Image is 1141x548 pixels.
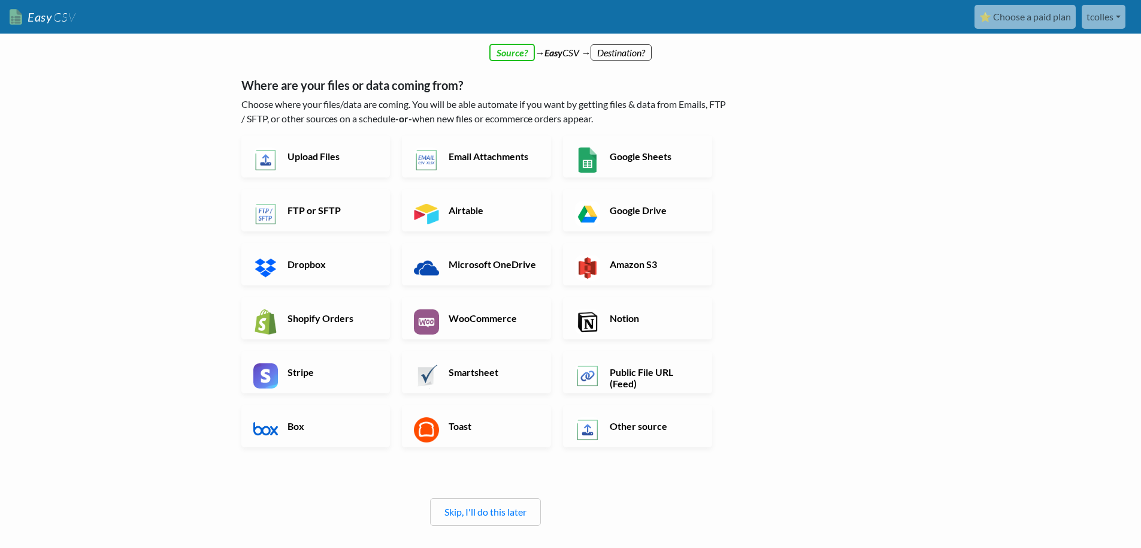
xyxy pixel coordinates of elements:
h6: Dropbox [285,258,379,270]
img: WooCommerce App & API [414,309,439,335]
h6: Stripe [285,366,379,378]
a: Google Sheets [563,136,712,177]
img: Other Source App & API [575,417,600,442]
a: Upload Files [241,136,391,177]
img: Amazon S3 App & API [575,255,600,281]
img: Box App & API [253,417,279,442]
a: Notion [563,297,712,339]
a: Box [241,405,391,447]
b: -or- [395,113,412,124]
a: Other source [563,405,712,447]
span: CSV [52,10,75,25]
img: Email New CSV or XLSX File App & API [414,147,439,173]
h6: Toast [446,420,540,432]
a: Microsoft OneDrive [402,243,551,285]
p: Choose where your files/data are coming. You will be able automate if you want by getting files &... [241,97,730,126]
a: Airtable [402,189,551,231]
a: Smartsheet [402,351,551,393]
div: → CSV → [229,34,912,60]
h6: Microsoft OneDrive [446,258,540,270]
h6: Public File URL (Feed) [607,366,701,389]
h6: Airtable [446,204,540,216]
h6: WooCommerce [446,312,540,324]
h6: Smartsheet [446,366,540,378]
a: Shopify Orders [241,297,391,339]
a: FTP or SFTP [241,189,391,231]
a: Email Attachments [402,136,551,177]
img: Shopify App & API [253,309,279,335]
a: Public File URL (Feed) [563,351,712,393]
img: Dropbox App & API [253,255,279,281]
img: Airtable App & API [414,201,439,227]
img: Microsoft OneDrive App & API [414,255,439,281]
img: Notion App & API [575,309,600,335]
img: Smartsheet App & API [414,363,439,389]
a: Dropbox [241,243,391,285]
img: Google Sheets App & API [575,147,600,173]
h6: Email Attachments [446,150,540,162]
a: Skip, I'll do this later [444,506,526,517]
a: EasyCSV [10,5,75,29]
a: Google Drive [563,189,712,231]
a: WooCommerce [402,297,551,339]
h6: Amazon S3 [607,258,701,270]
h6: Google Drive [607,204,701,216]
img: Stripe App & API [253,363,279,389]
img: FTP or SFTP App & API [253,201,279,227]
h6: Shopify Orders [285,312,379,324]
h6: Google Sheets [607,150,701,162]
a: ⭐ Choose a paid plan [974,5,1076,29]
a: Toast [402,405,551,447]
img: Public File URL App & API [575,363,600,389]
img: Google Drive App & API [575,201,600,227]
h6: Notion [607,312,701,324]
h6: Other source [607,420,701,432]
h5: Where are your files or data coming from? [241,78,730,92]
img: Toast App & API [414,417,439,442]
h6: Upload Files [285,150,379,162]
a: tcolles [1082,5,1125,29]
h6: FTP or SFTP [285,204,379,216]
h6: Box [285,420,379,432]
img: Upload Files App & API [253,147,279,173]
a: Stripe [241,351,391,393]
a: Amazon S3 [563,243,712,285]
